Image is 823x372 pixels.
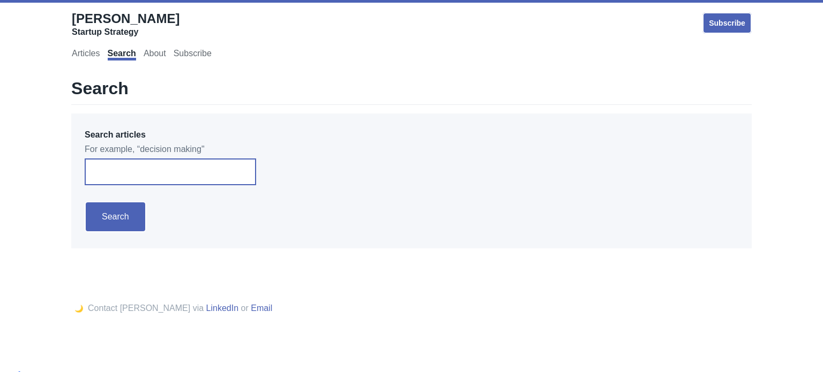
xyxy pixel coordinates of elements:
span: [PERSON_NAME] [72,11,179,26]
a: LinkedIn [206,303,239,313]
span: Contact [PERSON_NAME] via [88,303,204,313]
span: For example, “decision making" [85,143,738,156]
a: Subscribe [702,12,752,34]
input: Search [85,201,146,232]
a: Subscribe [174,49,212,60]
a: About [144,49,166,60]
a: Search [108,49,136,60]
a: [PERSON_NAME]Startup Strategy [72,11,179,37]
a: Email [251,303,272,313]
h1: Search [71,78,752,105]
button: 🌙 [71,304,87,313]
a: Articles [72,49,100,60]
p: Search articles [85,130,738,140]
span: or [241,303,249,313]
div: Startup Strategy [72,27,179,37]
